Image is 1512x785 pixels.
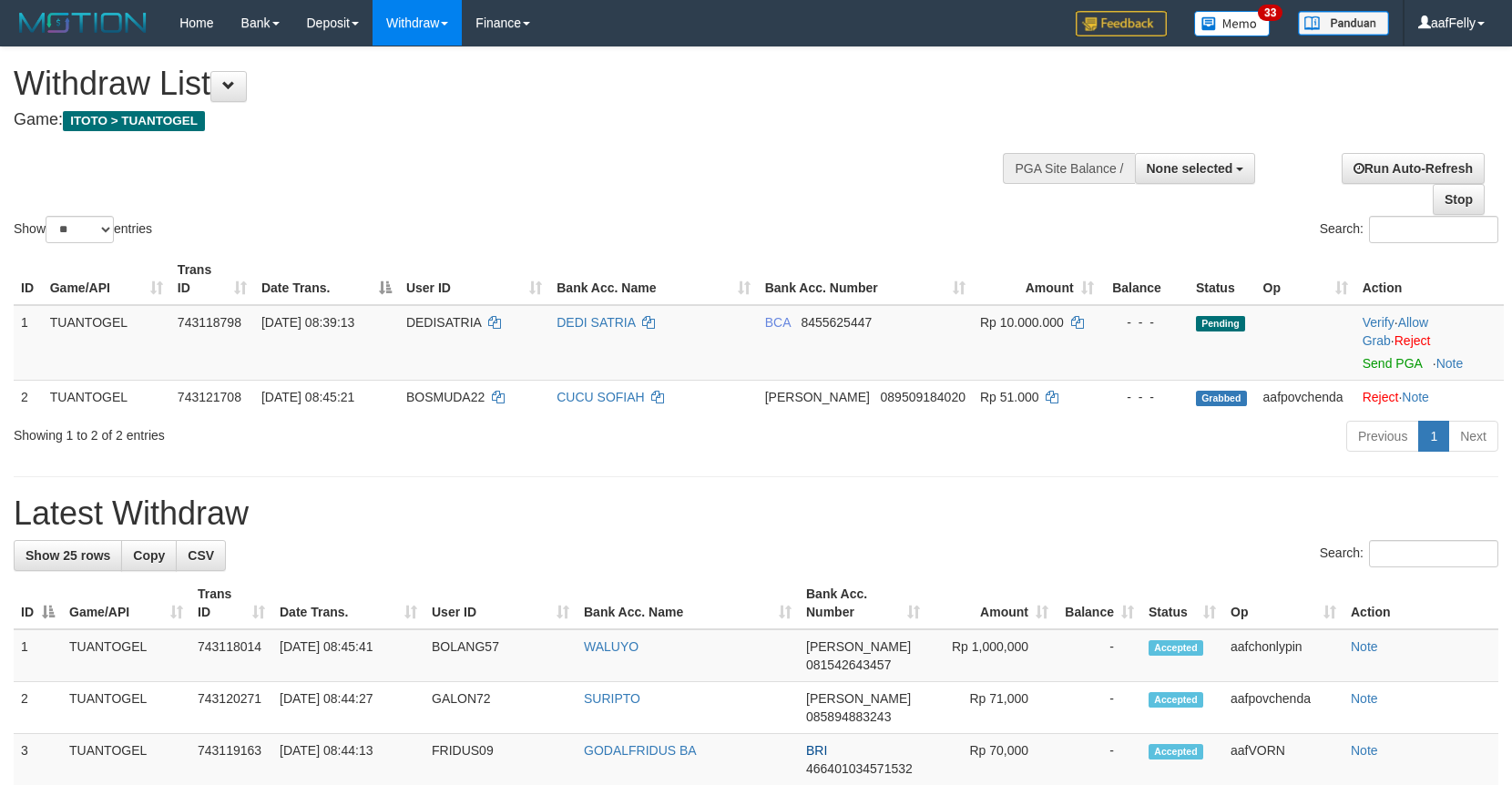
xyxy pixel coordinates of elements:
[1418,421,1449,452] a: 1
[62,629,190,682] td: TUANTOGEL
[176,540,226,571] a: CSV
[1223,577,1343,629] th: Op: activate to sort column ascending
[765,315,791,330] span: BCA
[272,629,424,682] td: [DATE] 08:45:41
[980,390,1039,404] span: Rp 51.000
[190,577,272,629] th: Trans ID: activate to sort column ascending
[1147,161,1233,176] span: None selected
[1395,333,1431,348] a: Reject
[1189,253,1256,305] th: Status
[424,629,577,682] td: BOLANG57
[1402,390,1429,404] a: Note
[584,691,640,706] a: SURIPTO
[406,315,481,330] span: DEDISATRIA
[1363,315,1428,348] span: ·
[43,253,170,305] th: Game/API: activate to sort column ascending
[758,253,973,305] th: Bank Acc. Number: activate to sort column ascending
[261,390,354,404] span: [DATE] 08:45:21
[1108,388,1181,406] div: - - -
[1141,577,1223,629] th: Status: activate to sort column ascending
[1298,11,1389,36] img: panduan.png
[1223,629,1343,682] td: aafchonlypin
[1355,253,1504,305] th: Action
[14,495,1498,532] h1: Latest Withdraw
[272,682,424,734] td: [DATE] 08:44:27
[190,682,272,734] td: 743120271
[14,66,990,102] h1: Withdraw List
[549,253,757,305] th: Bank Acc. Name: activate to sort column ascending
[557,390,644,404] a: CUCU SOFIAH
[424,682,577,734] td: GALON72
[1196,391,1247,406] span: Grabbed
[1056,577,1141,629] th: Balance: activate to sort column ascending
[927,577,1056,629] th: Amount: activate to sort column ascending
[1223,682,1343,734] td: aafpovchenda
[1076,11,1167,36] img: Feedback.jpg
[43,380,170,413] td: TUANTOGEL
[14,682,62,734] td: 2
[1355,305,1504,381] td: · ·
[1351,743,1378,758] a: Note
[806,658,891,672] span: Copy 081542643457 to clipboard
[1363,315,1395,330] a: Verify
[1369,540,1498,567] input: Search:
[1436,356,1464,371] a: Note
[1351,639,1378,654] a: Note
[1101,253,1189,305] th: Balance
[1433,184,1485,215] a: Stop
[1320,540,1498,567] label: Search:
[1149,640,1203,656] span: Accepted
[799,577,927,629] th: Bank Acc. Number: activate to sort column ascending
[1351,691,1378,706] a: Note
[1258,5,1282,21] span: 33
[927,682,1056,734] td: Rp 71,000
[980,315,1064,330] span: Rp 10.000.000
[424,577,577,629] th: User ID: activate to sort column ascending
[178,390,241,404] span: 743121708
[178,315,241,330] span: 743118798
[46,216,114,243] select: Showentries
[1056,682,1141,734] td: -
[1149,744,1203,760] span: Accepted
[43,305,170,381] td: TUANTOGEL
[26,548,110,563] span: Show 25 rows
[1363,390,1399,404] a: Reject
[1256,380,1355,413] td: aafpovchenda
[14,216,152,243] label: Show entries
[14,111,990,129] h4: Game:
[584,639,639,654] a: WALUYO
[406,390,485,404] span: BOSMUDA22
[801,315,872,330] span: Copy 8455625447 to clipboard
[133,548,165,563] span: Copy
[190,629,272,682] td: 743118014
[1135,153,1256,184] button: None selected
[1194,11,1271,36] img: Button%20Memo.svg
[881,390,965,404] span: Copy 089509184020 to clipboard
[1369,216,1498,243] input: Search:
[14,419,617,444] div: Showing 1 to 2 of 2 entries
[14,305,43,381] td: 1
[14,253,43,305] th: ID
[170,253,254,305] th: Trans ID: activate to sort column ascending
[584,743,697,758] a: GODALFRIDUS BA
[1196,316,1245,331] span: Pending
[1363,356,1422,371] a: Send PGA
[806,709,891,724] span: Copy 085894883243 to clipboard
[272,577,424,629] th: Date Trans.: activate to sort column ascending
[973,253,1101,305] th: Amount: activate to sort column ascending
[1355,380,1504,413] td: ·
[1108,313,1181,331] div: - - -
[1320,216,1498,243] label: Search:
[1256,253,1355,305] th: Op: activate to sort column ascending
[927,629,1056,682] td: Rp 1,000,000
[14,380,43,413] td: 2
[806,639,911,654] span: [PERSON_NAME]
[1363,315,1428,348] a: Allow Grab
[1346,421,1419,452] a: Previous
[14,629,62,682] td: 1
[63,111,205,131] span: ITOTO > TUANTOGEL
[1003,153,1134,184] div: PGA Site Balance /
[188,548,214,563] span: CSV
[765,390,870,404] span: [PERSON_NAME]
[399,253,549,305] th: User ID: activate to sort column ascending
